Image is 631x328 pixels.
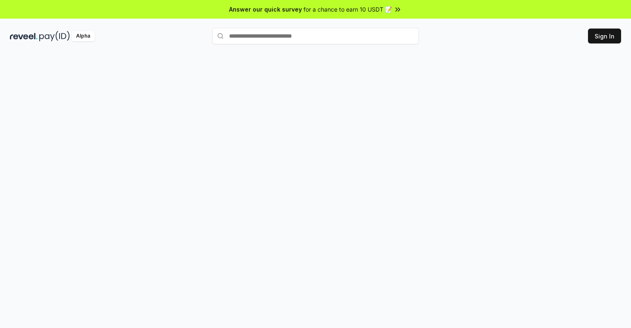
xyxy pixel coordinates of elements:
[72,31,95,41] div: Alpha
[39,31,70,41] img: pay_id
[304,5,392,14] span: for a chance to earn 10 USDT 📝
[10,31,38,41] img: reveel_dark
[229,5,302,14] span: Answer our quick survey
[588,29,621,43] button: Sign In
